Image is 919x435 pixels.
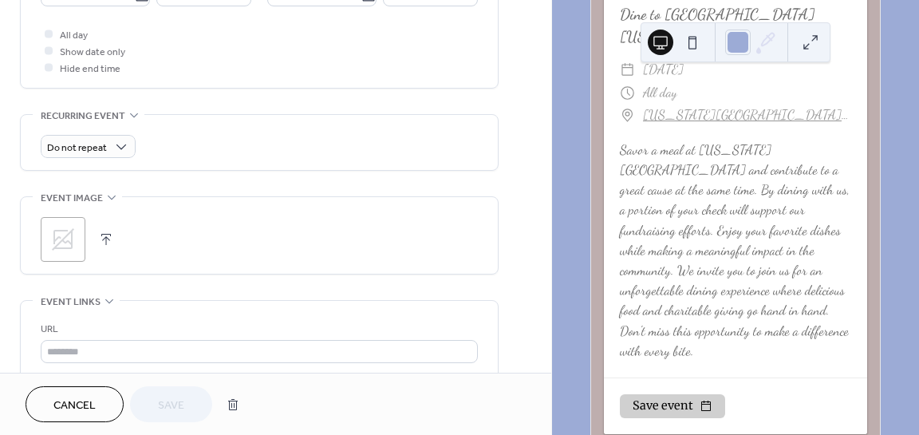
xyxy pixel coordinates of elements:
div: ​ [620,81,635,105]
div: ; [41,217,85,262]
span: Event image [41,190,103,207]
div: ​ [620,104,635,127]
button: Cancel [26,386,124,422]
span: Do not repeat [47,139,107,157]
button: Save event [620,394,725,418]
span: Hide end time [60,61,120,77]
a: [US_STATE][GEOGRAPHIC_DATA] [GEOGRAPHIC_DATA] [643,104,851,127]
span: Event links [41,294,101,310]
span: All day [60,27,88,44]
div: URL [41,321,475,338]
span: Show date only [60,44,125,61]
span: Cancel [53,397,96,414]
span: [DATE] [643,58,684,81]
div: Savor a meal at [US_STATE][GEOGRAPHIC_DATA] and contribute to a great cause at the same time. By ... [604,140,867,362]
span: All day [643,81,677,105]
div: ​ [620,58,635,81]
div: Dine to [GEOGRAPHIC_DATA][US_STATE] [604,3,867,49]
span: Recurring event [41,108,125,125]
